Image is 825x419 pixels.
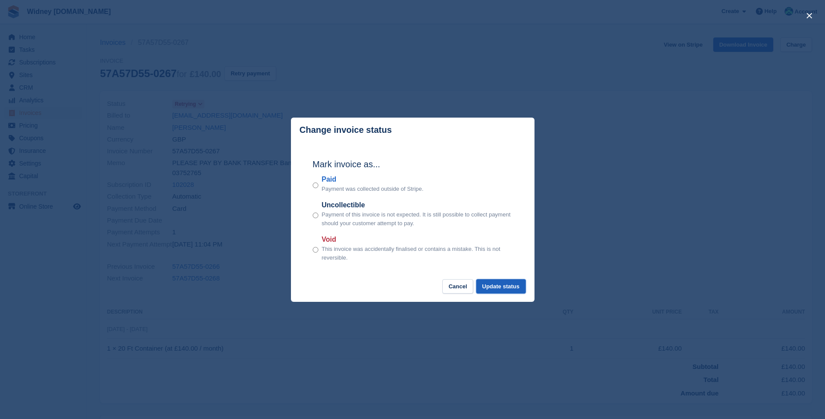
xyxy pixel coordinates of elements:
label: Paid [322,174,424,185]
p: Change invoice status [300,125,392,135]
label: Void [322,234,513,245]
label: Uncollectible [322,200,513,210]
button: Cancel [442,279,473,294]
p: Payment of this invoice is not expected. It is still possible to collect payment should your cust... [322,210,513,227]
button: Update status [476,279,526,294]
button: close [802,9,816,23]
h2: Mark invoice as... [313,158,513,171]
p: Payment was collected outside of Stripe. [322,185,424,193]
p: This invoice was accidentally finalised or contains a mistake. This is not reversible. [322,245,513,262]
